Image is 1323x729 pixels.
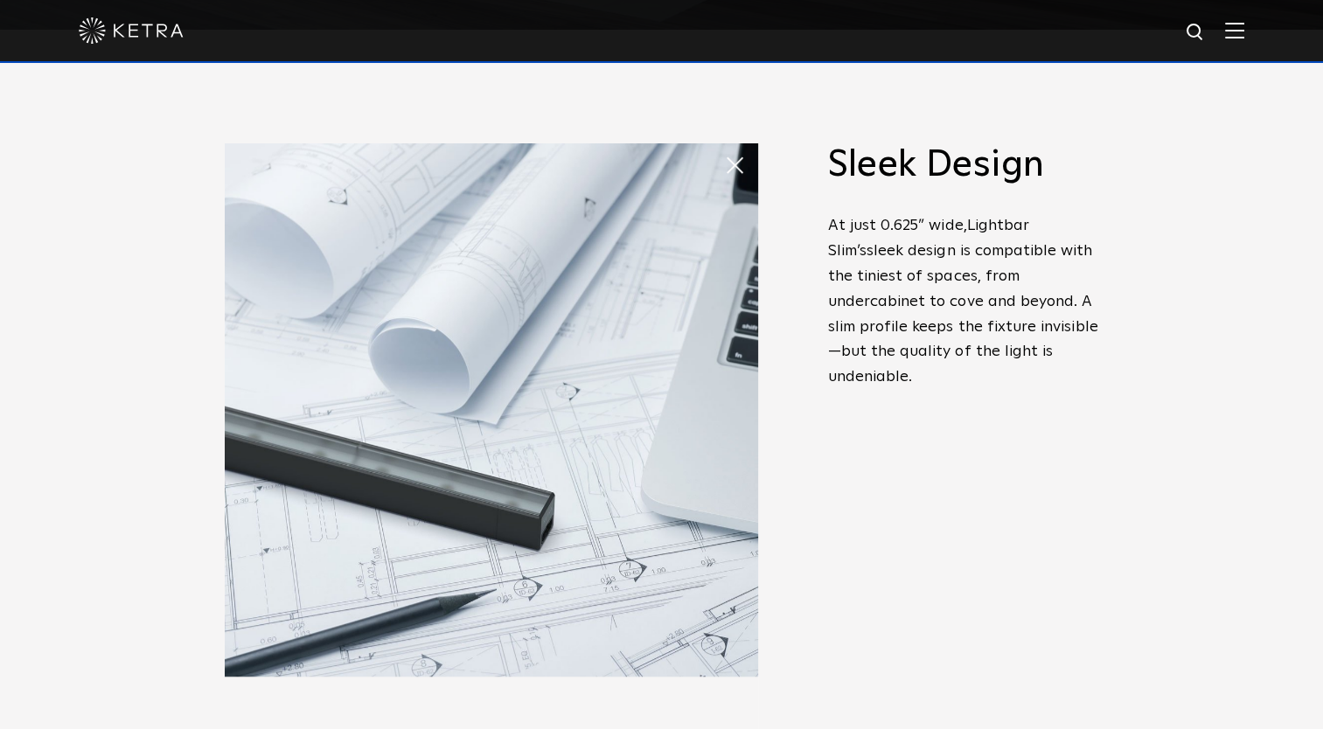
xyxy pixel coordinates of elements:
img: ketra-logo-2019-white [79,17,184,44]
img: search icon [1185,22,1207,44]
h2: Sleek Design [828,143,1099,187]
img: Hamburger%20Nav.svg [1225,22,1244,38]
span: At just 0.6 [828,218,903,233]
span: sleek design is compatible with the tiniest of spaces, from undercabinet to cove and beyond. A sl... [828,243,1098,385]
span: 2 [902,218,910,233]
span: 5” wide, [910,218,966,233]
img: L30_SlimProfile [225,143,758,677]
